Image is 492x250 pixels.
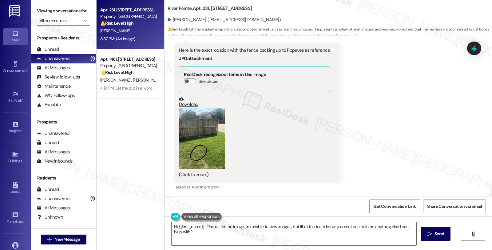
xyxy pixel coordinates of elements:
[179,171,330,178] div: (Click to zoom)
[434,231,444,237] span: Send
[427,232,432,236] i: 
[168,17,281,23] div: [PERSON_NAME]. ([EMAIL_ADDRESS][DOMAIN_NAME])
[31,35,96,41] div: Prospects + Residents
[100,56,157,62] div: Apt. 1461, [STREET_ADDRESS]
[184,71,266,78] b: ResiDesk recognized items in this image
[37,92,75,99] div: WO Follow-ups
[24,219,25,223] span: •
[27,67,28,72] span: •
[100,85,376,91] div: 4:19 PM: Let me put in a work order for this. Do we have your permission to enter during your abs...
[31,119,96,125] div: Prospects
[37,6,90,16] label: Viewing conversations for
[3,119,28,136] a: Insights •
[100,36,135,42] div: 3:37 PM: (An Image)
[54,236,80,243] span: New Message
[179,55,212,62] b: JPG attachment
[100,70,133,75] strong: ⚠️ Risk Level: High
[84,18,87,23] i: 
[168,26,492,39] span: : The resident is reporting a decomposed animal carcass near the dumpster. This presents a potent...
[100,13,157,20] div: Property: [GEOGRAPHIC_DATA]
[3,210,28,227] a: Templates •
[100,62,157,69] div: Property: [GEOGRAPHIC_DATA]
[21,128,22,132] span: •
[100,77,133,83] span: [PERSON_NAME]
[423,200,486,213] button: Share Conversation via email
[37,130,69,137] div: Unanswered
[89,54,97,63] div: (1)
[37,55,69,62] div: Unanswered
[37,46,59,53] div: Unread
[3,89,28,106] a: Site Visit •
[421,227,451,241] button: Send
[179,47,330,54] div: Here is the exact location with the fence backing up to Popeyes as reference
[3,180,28,196] a: Leads
[369,200,420,213] button: Get Conversation Link
[37,186,59,193] div: Unread
[192,184,219,190] span: Apartment entry
[89,194,97,204] div: (1)
[100,7,157,13] div: Apt. 231, [STREET_ADDRESS]
[174,183,340,192] div: Tagged as:
[41,235,86,244] button: New Message
[37,102,61,108] div: Escalate
[3,149,28,166] a: Buildings
[427,203,482,210] span: Share Conversation via email
[37,158,73,164] div: New Inbounds
[37,65,70,71] div: All Messages
[31,175,96,181] div: Residents
[199,78,218,85] label: See details
[373,203,416,210] span: Get Conversation Link
[168,27,194,32] strong: ⚠️ Risk Level: High
[22,98,23,102] span: •
[37,83,71,90] div: Maintenance
[37,214,63,220] div: Unknown
[179,97,330,107] a: Download
[3,28,28,45] a: Inbox
[172,222,416,245] textarea: Hi {{first_name}}! Thanks for the image. I'm unable to view images, but I'll let the team know yo...
[100,28,131,34] span: [PERSON_NAME]
[37,149,70,155] div: All Messages
[37,196,69,202] div: Unanswered
[37,139,59,146] div: Unread
[37,205,70,211] div: All Messages
[100,20,133,26] strong: ⚠️ Risk Level: High
[9,5,22,17] img: ResiDesk Logo
[47,237,52,242] i: 
[40,16,80,26] input: All communities
[37,74,80,80] div: Review follow-ups
[168,5,252,12] b: River Pointe: Apt. 231, [STREET_ADDRESS]
[133,77,164,83] span: [PERSON_NAME]
[471,232,475,236] i: 
[179,108,225,170] button: Zoom image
